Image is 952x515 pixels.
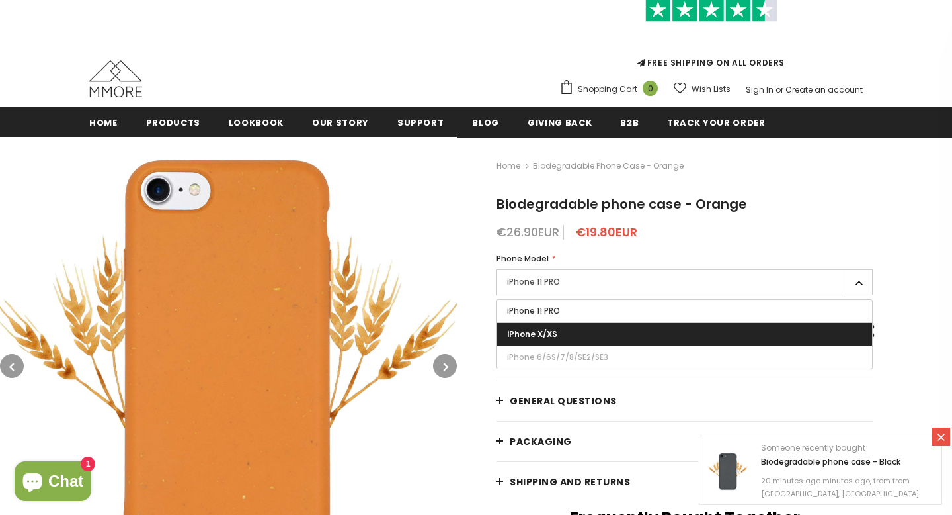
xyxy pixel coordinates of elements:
[496,422,873,461] a: PACKAGING
[576,224,637,240] span: €19.80EUR
[667,117,765,129] span: Track your order
[472,107,499,137] a: Blog
[496,269,873,295] label: iPhone 11 PRO
[620,117,639,129] span: B2B
[510,475,630,489] span: Shipping and returns
[528,117,592,129] span: Giving back
[89,60,142,97] img: MMORE Cases
[674,77,731,101] a: Wish Lists
[775,84,783,95] span: or
[496,195,747,213] span: Biodegradable phone case - Orange
[578,83,637,96] span: Shopping Cart
[397,117,444,129] span: support
[667,107,765,137] a: Track your order
[496,462,873,502] a: Shipping and returns
[559,22,863,56] iframe: Customer reviews powered by Trustpilot
[507,351,608,363] span: iPhone 6/6S/7/8/SE2/SE3
[559,3,863,68] span: FREE SHIPPING ON ALL ORDERS
[507,328,557,340] span: iPhone X/XS
[312,117,369,129] span: Our Story
[229,107,284,137] a: Lookbook
[761,442,865,453] span: Someone recently bought
[510,395,617,408] span: General Questions
[89,117,118,129] span: Home
[89,107,118,137] a: Home
[746,84,773,95] a: Sign In
[472,117,499,129] span: Blog
[496,158,520,174] a: Home
[496,224,559,240] span: €26.90EUR
[528,107,592,137] a: Giving back
[397,107,444,137] a: support
[761,456,900,467] a: Biodegradable phone case - Black
[146,107,200,137] a: Products
[146,117,200,129] span: Products
[312,107,369,137] a: Our Story
[643,81,658,96] span: 0
[559,79,664,99] a: Shopping Cart 0
[507,305,560,316] span: iPhone 11 PRO
[785,84,863,95] a: Create an account
[496,381,873,421] a: General Questions
[692,83,731,96] span: Wish Lists
[761,475,919,499] span: 20 minutes ago minutes ago, from from [GEOGRAPHIC_DATA], [GEOGRAPHIC_DATA]
[510,435,572,448] span: PACKAGING
[496,253,549,264] span: Phone Model
[11,461,95,504] inbox-online-store-chat: Shopify online store chat
[620,107,639,137] a: B2B
[533,158,684,174] span: Biodegradable phone case - Orange
[229,117,284,129] span: Lookbook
